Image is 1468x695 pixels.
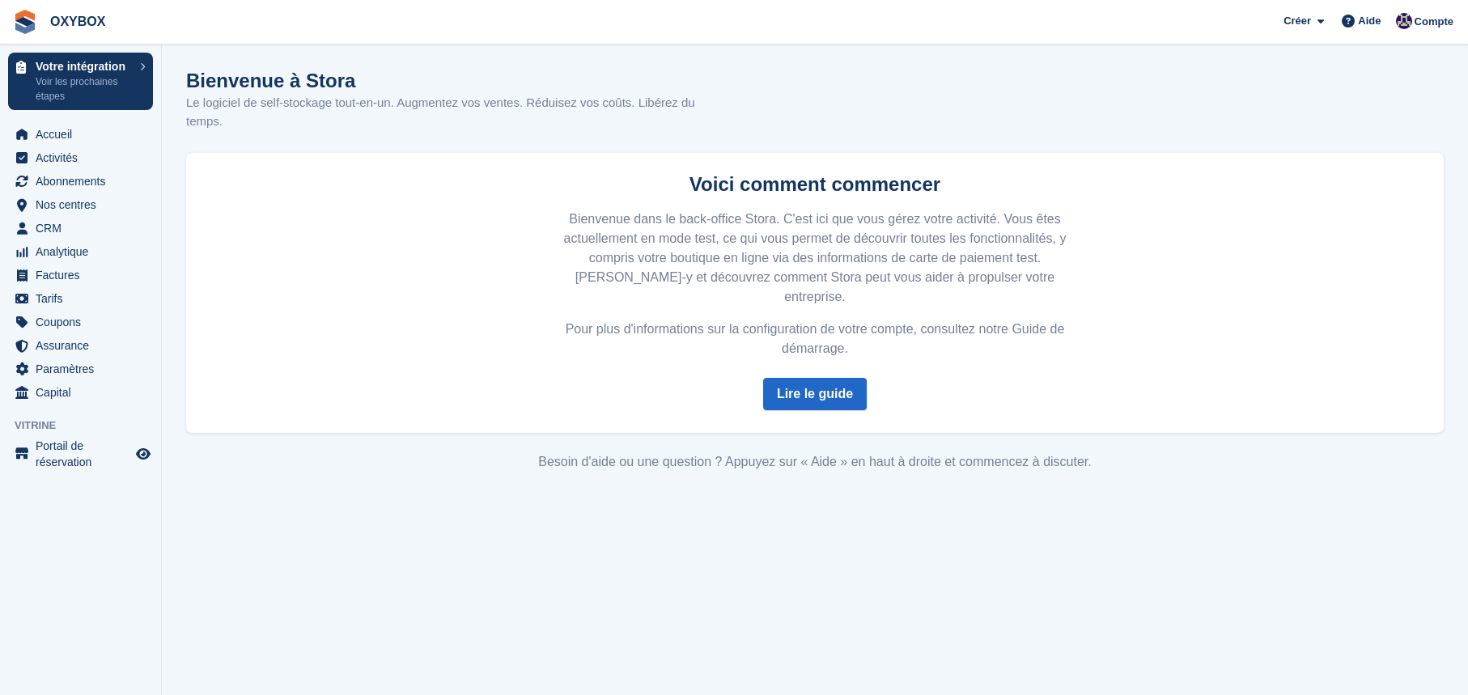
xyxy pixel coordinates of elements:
span: Capital [36,381,133,404]
span: Assurance [36,334,133,357]
a: menu [8,123,153,146]
p: Pour plus d'informations sur la configuration de votre compte, consultez notre Guide de démarrage. [559,320,1071,358]
span: Activités [36,146,133,169]
span: Analytique [36,240,133,263]
span: Paramètres [36,358,133,380]
a: Boutique d'aperçu [134,444,153,464]
a: OXYBOX [44,8,112,35]
span: Aide [1358,13,1381,29]
a: menu [8,381,153,404]
span: Créer [1283,13,1311,29]
span: Abonnements [36,170,133,193]
a: menu [8,193,153,216]
a: menu [8,170,153,193]
p: Le logiciel de self-stockage tout-en-un. Augmentez vos ventes. Réduisez vos coûts. Libérez du temps. [186,94,704,130]
h1: Bienvenue à Stora [186,70,704,91]
span: Factures [36,264,133,286]
p: Votre intégration [36,61,132,72]
span: Vitrine [15,417,161,434]
a: menu [8,438,153,470]
span: Portail de réservation [36,438,133,470]
a: menu [8,240,153,263]
a: menu [8,146,153,169]
img: Yoann REGAL [1396,13,1412,29]
span: Compte [1415,14,1453,30]
a: menu [8,217,153,239]
strong: Voici comment commencer [689,173,940,195]
p: Voir les prochaines étapes [36,74,132,104]
a: menu [8,287,153,310]
span: Tarifs [36,287,133,310]
p: Bienvenue dans le back-office Stora. C'est ici que vous gérez votre activité. Vous êtes actuellem... [559,210,1071,307]
span: Coupons [36,311,133,333]
a: menu [8,334,153,357]
a: Lire le guide [763,378,867,410]
a: Votre intégration Voir les prochaines étapes [8,53,153,110]
a: menu [8,358,153,380]
a: menu [8,311,153,333]
span: Accueil [36,123,133,146]
span: CRM [36,217,133,239]
a: menu [8,264,153,286]
span: Nos centres [36,193,133,216]
div: Besoin d'aide ou une question ? Appuyez sur « Aide » en haut à droite et commencez à discuter. [186,452,1444,472]
img: stora-icon-8386f47178a22dfd0bd8f6a31ec36ba5ce8667c1dd55bd0f319d3a0aa187defe.svg [13,10,37,34]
